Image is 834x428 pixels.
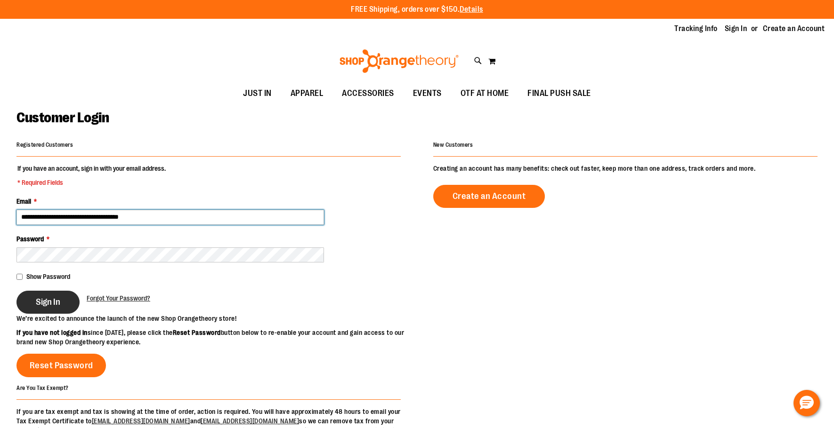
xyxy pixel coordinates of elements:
[763,24,825,34] a: Create an Account
[16,291,80,314] button: Sign In
[338,49,460,73] img: Shop Orangetheory
[291,83,324,104] span: APPAREL
[16,164,167,187] legend: If you have an account, sign in with your email address.
[433,142,473,148] strong: New Customers
[201,417,299,425] a: [EMAIL_ADDRESS][DOMAIN_NAME]
[461,83,509,104] span: OTF AT HOME
[16,328,417,347] p: since [DATE], please click the button below to re-enable your account and gain access to our bran...
[16,329,88,336] strong: If you have not logged in
[26,273,70,280] span: Show Password
[16,198,31,205] span: Email
[17,178,166,187] span: * Required Fields
[87,294,150,302] span: Forgot Your Password?
[92,417,190,425] a: [EMAIL_ADDRESS][DOMAIN_NAME]
[16,142,73,148] strong: Registered Customers
[16,384,69,391] strong: Are You Tax Exempt?
[36,297,60,307] span: Sign In
[453,191,526,201] span: Create an Account
[234,83,281,104] a: JUST IN
[30,360,93,371] span: Reset Password
[527,83,591,104] span: FINAL PUSH SALE
[332,83,404,104] a: ACCESSORIES
[460,5,483,14] a: Details
[725,24,747,34] a: Sign In
[16,354,106,377] a: Reset Password
[518,83,600,104] a: FINAL PUSH SALE
[243,83,272,104] span: JUST IN
[16,235,44,243] span: Password
[281,83,333,104] a: APPAREL
[16,314,417,323] p: We’re excited to announce the launch of the new Shop Orangetheory store!
[794,390,820,416] button: Hello, have a question? Let’s chat.
[342,83,394,104] span: ACCESSORIES
[173,329,221,336] strong: Reset Password
[433,164,818,173] p: Creating an account has many benefits: check out faster, keep more than one address, track orders...
[451,83,518,104] a: OTF AT HOME
[674,24,718,34] a: Tracking Info
[351,4,483,15] p: FREE Shipping, orders over $150.
[87,293,150,303] a: Forgot Your Password?
[16,110,109,126] span: Customer Login
[433,185,545,208] a: Create an Account
[413,83,442,104] span: EVENTS
[404,83,451,104] a: EVENTS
